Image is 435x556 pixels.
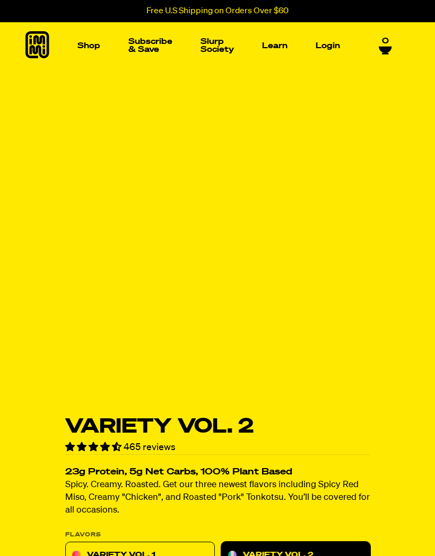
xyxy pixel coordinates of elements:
a: 0 [379,35,392,53]
nav: Main navigation [73,22,344,69]
p: Spicy. Creamy. Roasted. Get our three newest flavors including Spicy Red Miso, Creamy "Chicken", ... [65,479,370,517]
p: Flavors [65,532,370,538]
a: Subscribe & Save [124,33,177,58]
span: 4.70 stars [65,443,124,452]
a: Slurp Society [196,33,238,58]
a: Learn [258,38,292,54]
p: Free U.S Shipping on Orders Over $60 [146,6,289,16]
h1: Variety Vol. 2 [65,417,370,437]
span: 0 [382,35,389,45]
h2: 23g Protein, 5g Net Carbs, 100% Plant Based [65,468,370,477]
a: Shop [73,38,105,54]
span: 465 reviews [124,443,176,452]
a: Login [311,38,344,54]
